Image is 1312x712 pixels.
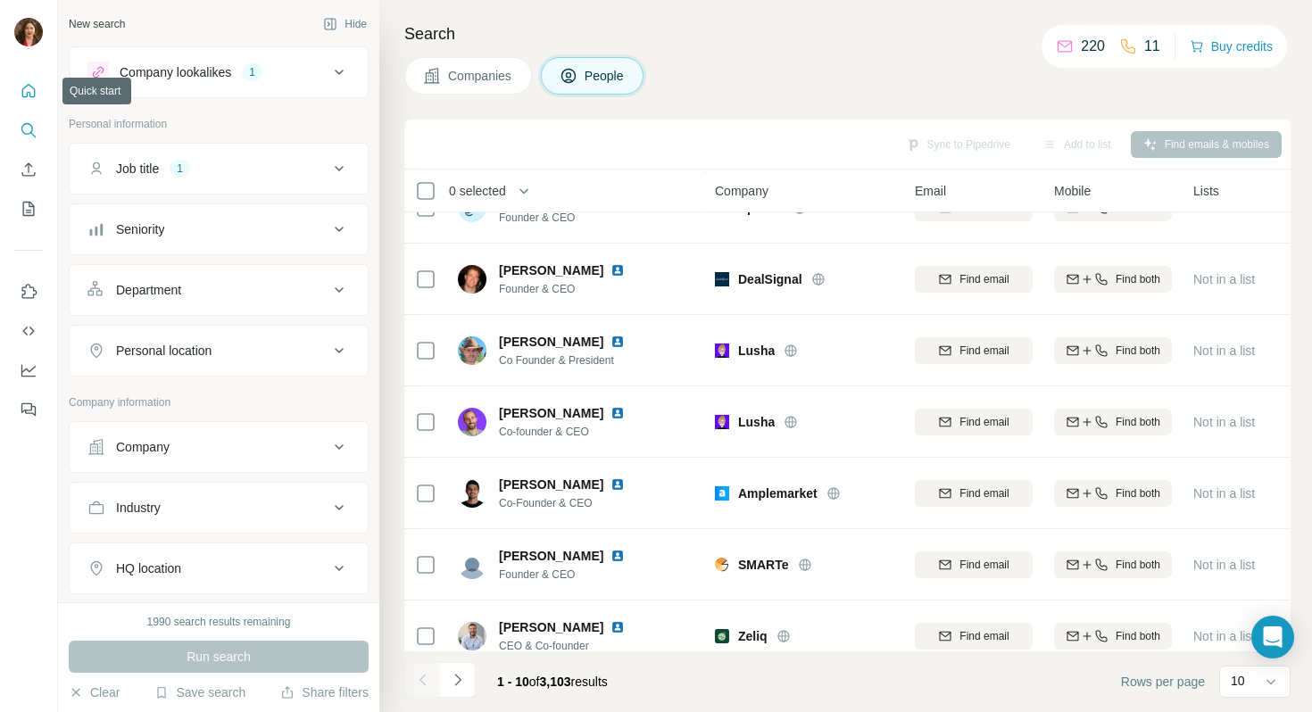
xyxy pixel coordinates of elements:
[311,11,379,37] button: Hide
[499,638,646,654] span: CEO & Co-founder
[69,116,369,132] p: Personal information
[738,484,818,502] span: Amplemarket
[458,551,486,579] img: Avatar
[715,344,729,358] img: Logo of Lusha
[1054,623,1172,650] button: Find both
[1251,616,1294,658] div: Open Intercom Messenger
[499,495,646,511] span: Co-Founder & CEO
[499,261,603,279] span: [PERSON_NAME]
[497,675,529,689] span: 1 - 10
[70,486,368,529] button: Industry
[959,557,1009,573] span: Find email
[458,408,486,436] img: Avatar
[14,354,43,386] button: Dashboard
[69,683,120,701] button: Clear
[529,675,540,689] span: of
[1193,344,1255,358] span: Not in a list
[69,394,369,410] p: Company information
[1193,201,1255,215] span: Not in a list
[715,272,729,286] img: Logo of DealSignal
[170,161,190,177] div: 1
[1116,485,1160,501] span: Find both
[499,618,603,636] span: [PERSON_NAME]
[715,182,768,200] span: Company
[70,329,368,372] button: Personal location
[14,393,43,426] button: Feedback
[404,21,1291,46] h4: Search
[14,153,43,186] button: Enrich CSV
[1193,558,1255,572] span: Not in a list
[1054,409,1172,435] button: Find both
[70,426,368,468] button: Company
[69,16,125,32] div: New search
[70,547,368,590] button: HQ location
[915,480,1033,507] button: Find email
[499,352,646,368] span: Co Founder & President
[915,623,1033,650] button: Find email
[610,549,625,563] img: LinkedIn logo
[448,67,513,85] span: Companies
[610,263,625,277] img: LinkedIn logo
[1193,182,1219,200] span: Lists
[1054,337,1172,364] button: Find both
[1193,415,1255,429] span: Not in a list
[610,477,625,492] img: LinkedIn logo
[116,160,159,178] div: Job title
[458,265,486,294] img: Avatar
[458,622,486,650] img: Avatar
[915,182,946,200] span: Email
[738,413,775,431] span: Lusha
[715,629,729,643] img: Logo of Zeliq
[738,342,775,360] span: Lusha
[1116,628,1160,644] span: Find both
[610,620,625,634] img: LinkedIn logo
[1121,673,1205,691] span: Rows per page
[70,208,368,251] button: Seniority
[70,147,368,190] button: Job title1
[14,18,43,46] img: Avatar
[499,404,603,422] span: [PERSON_NAME]
[70,51,368,94] button: Company lookalikes1
[610,406,625,420] img: LinkedIn logo
[499,476,603,493] span: [PERSON_NAME]
[116,499,161,517] div: Industry
[499,567,646,583] span: Founder & CEO
[116,220,164,238] div: Seniority
[449,182,506,200] span: 0 selected
[1193,629,1255,643] span: Not in a list
[14,276,43,308] button: Use Surfe on LinkedIn
[1054,480,1172,507] button: Find both
[585,67,626,85] span: People
[14,315,43,347] button: Use Surfe API
[1054,551,1172,578] button: Find both
[14,75,43,107] button: Quick start
[959,414,1009,430] span: Find email
[1081,36,1105,57] p: 220
[1116,343,1160,359] span: Find both
[499,547,603,565] span: [PERSON_NAME]
[959,628,1009,644] span: Find email
[610,335,625,349] img: LinkedIn logo
[1116,557,1160,573] span: Find both
[154,683,245,701] button: Save search
[715,558,729,572] img: Logo of SMARTe
[915,409,1033,435] button: Find email
[14,114,43,146] button: Search
[458,479,486,508] img: Avatar
[120,63,231,81] div: Company lookalikes
[959,343,1009,359] span: Find email
[242,64,262,80] div: 1
[1231,672,1245,690] p: 10
[1193,272,1255,286] span: Not in a list
[959,271,1009,287] span: Find email
[715,415,729,429] img: Logo of Lusha
[1054,266,1172,293] button: Find both
[499,333,603,351] span: [PERSON_NAME]
[14,193,43,225] button: My lists
[116,281,181,299] div: Department
[540,675,571,689] span: 3,103
[915,337,1033,364] button: Find email
[915,266,1033,293] button: Find email
[440,662,476,698] button: Navigate to next page
[715,486,729,501] img: Logo of Amplemarket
